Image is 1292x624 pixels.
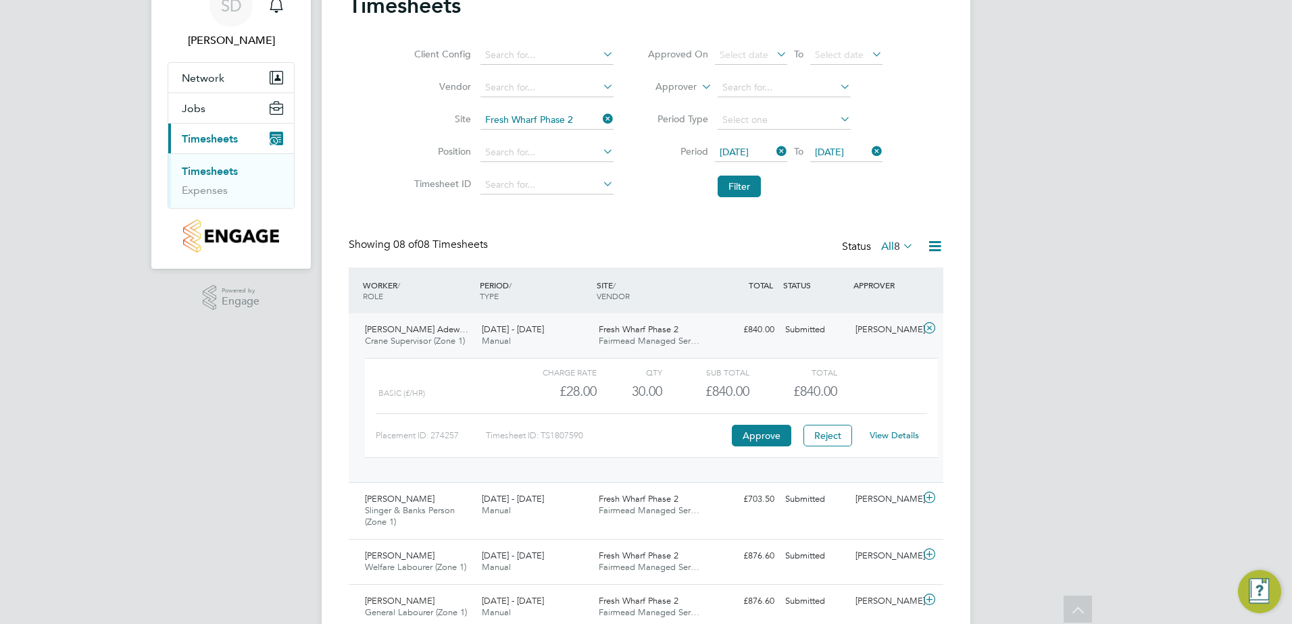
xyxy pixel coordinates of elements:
div: 30.00 [597,380,662,402]
span: Crane Supervisor (Zone 1) [365,335,465,346]
div: Submitted [780,590,850,613]
span: Engage [222,296,259,307]
span: [PERSON_NAME] [365,550,434,561]
span: Manual [482,561,511,573]
span: ROLE [363,290,383,301]
span: Fresh Wharf Phase 2 [599,493,678,504]
span: £840.00 [793,383,837,399]
div: Submitted [780,545,850,567]
span: [DATE] [815,146,844,158]
div: PERIOD [476,273,593,308]
div: Submitted [780,488,850,511]
a: Powered byEngage [203,285,260,311]
span: Welfare Labourer (Zone 1) [365,561,466,573]
input: Search for... [480,176,614,194]
button: Jobs [168,93,294,123]
span: Powered by [222,285,259,296]
span: Timesheets [182,132,238,145]
div: £876.60 [710,590,780,613]
span: TOTAL [749,280,773,290]
div: £840.00 [710,319,780,341]
span: To [790,45,807,63]
label: Position [410,145,471,157]
label: Timesheet ID [410,178,471,190]
span: Network [182,72,224,84]
div: STATUS [780,273,850,297]
button: Timesheets [168,124,294,153]
input: Search for... [480,46,614,65]
span: [DATE] - [DATE] [482,595,544,606]
div: £840.00 [662,380,749,402]
span: 08 of [393,238,418,251]
div: Timesheets [168,153,294,208]
a: Go to home page [168,219,295,253]
div: £28.00 [510,380,597,402]
div: £876.60 [710,545,780,567]
div: [PERSON_NAME] [850,545,920,567]
a: Timesheets [182,165,238,178]
button: Network [168,63,294,93]
div: Placement ID: 274257 [376,425,486,446]
div: QTY [597,364,662,380]
div: Showing [349,238,491,252]
span: Jobs [182,102,205,115]
span: Fresh Wharf Phase 2 [599,323,678,335]
span: TYPE [480,290,499,301]
label: All [881,240,914,253]
span: [PERSON_NAME] Adew… [365,323,468,335]
div: SITE [593,273,710,308]
label: Period [647,145,708,157]
label: Client Config [410,48,471,60]
input: Search for... [480,143,614,162]
input: Select one [718,111,851,130]
span: Select date [720,49,768,61]
span: Manual [482,606,511,618]
span: Manual [482,504,511,516]
span: / [397,280,400,290]
span: VENDOR [597,290,630,301]
div: WORKER [359,273,476,308]
input: Search for... [480,111,614,130]
span: General Labourer (Zone 1) [365,606,467,618]
a: View Details [870,430,919,441]
div: Charge rate [510,364,597,380]
span: [DATE] - [DATE] [482,323,544,335]
span: Fairmead Managed Ser… [599,606,699,618]
label: Site [410,113,471,125]
span: Basic (£/HR) [378,388,425,398]
span: Silvane DaRocha [168,32,295,49]
button: Reject [803,425,852,446]
div: [PERSON_NAME] [850,319,920,341]
img: countryside-properties-logo-retina.png [183,219,278,253]
span: [DATE] - [DATE] [482,493,544,504]
span: / [509,280,512,290]
div: [PERSON_NAME] [850,488,920,511]
input: Search for... [480,78,614,97]
input: Search for... [718,78,851,97]
label: Vendor [410,80,471,93]
div: Sub Total [662,364,749,380]
span: [DATE] [720,146,749,158]
button: Engage Resource Center [1238,570,1281,613]
a: Expenses [182,184,228,197]
div: Total [749,364,837,380]
label: Period Type [647,113,708,125]
span: Manual [482,335,511,346]
span: 8 [894,240,900,253]
div: APPROVER [850,273,920,297]
span: Fairmead Managed Ser… [599,561,699,573]
button: Filter [718,176,761,197]
span: Fairmead Managed Ser… [599,335,699,346]
button: Approve [732,425,791,446]
span: Fresh Wharf Phase 2 [599,550,678,561]
span: 08 Timesheets [393,238,488,251]
div: Submitted [780,319,850,341]
div: £703.50 [710,488,780,511]
span: [PERSON_NAME] [365,595,434,606]
span: Select date [815,49,864,61]
span: [DATE] - [DATE] [482,550,544,561]
span: / [613,280,616,290]
div: Timesheet ID: TS1807590 [486,425,728,446]
span: To [790,142,807,160]
span: [PERSON_NAME] [365,493,434,504]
